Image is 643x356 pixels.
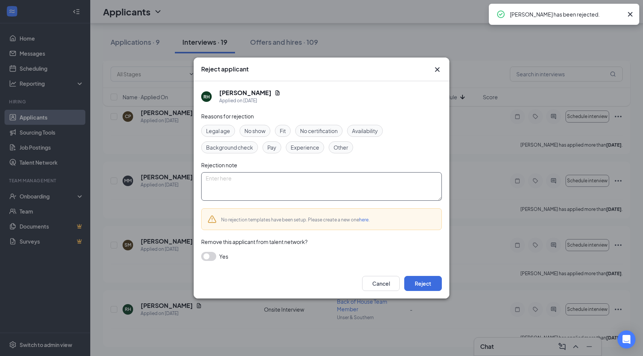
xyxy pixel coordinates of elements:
[626,10,635,19] svg: Cross
[219,89,271,97] h5: [PERSON_NAME]
[201,65,249,73] h3: Reject applicant
[617,330,635,348] div: Open Intercom Messenger
[206,143,253,151] span: Background check
[221,217,370,223] span: No rejection templates have been setup. Please create a new one .
[334,143,348,151] span: Other
[203,94,210,100] div: RH
[362,276,400,291] button: Cancel
[280,127,286,135] span: Fit
[404,276,442,291] button: Reject
[267,143,276,151] span: Pay
[291,143,319,151] span: Experience
[433,65,442,74] svg: Cross
[201,162,237,168] span: Rejection note
[201,113,254,120] span: Reasons for rejection
[244,127,265,135] span: No show
[300,127,338,135] span: No certification
[359,217,369,223] a: here
[208,215,217,224] svg: Warning
[496,10,505,19] svg: CheckmarkCircle
[219,97,281,105] div: Applied on [DATE]
[219,252,228,261] span: Yes
[201,238,308,245] span: Remove this applicant from talent network?
[352,127,378,135] span: Availability
[510,10,623,19] div: [PERSON_NAME] has been rejected.
[274,90,281,96] svg: Document
[433,65,442,74] button: Close
[206,127,230,135] span: Legal age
